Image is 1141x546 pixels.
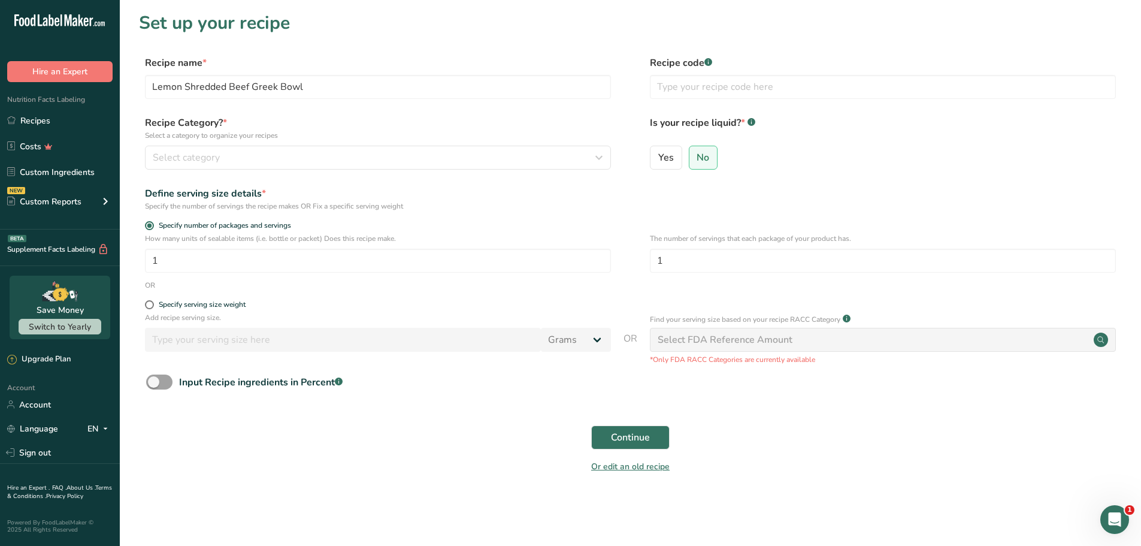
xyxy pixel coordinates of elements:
div: Input Recipe ingredients in Percent [179,375,343,390]
a: About Us . [66,484,95,492]
a: Language [7,418,58,439]
div: OR [145,280,155,291]
a: Hire an Expert . [7,484,50,492]
div: Custom Reports [7,195,81,208]
span: Continue [611,430,650,445]
iframe: Intercom live chat [1100,505,1129,534]
p: How many units of sealable items (i.e. bottle or packet) Does this recipe make. [145,233,611,244]
span: Switch to Yearly [29,321,91,333]
p: *Only FDA RACC Categories are currently available [650,354,1116,365]
span: Select category [153,150,220,165]
div: EN [87,421,113,436]
div: Upgrade Plan [7,354,71,366]
input: Type your recipe name here [145,75,611,99]
label: Recipe name [145,56,611,70]
div: Define serving size details [145,186,611,201]
span: OR [624,331,637,365]
div: NEW [7,187,25,194]
label: Is your recipe liquid? [650,116,1116,141]
span: 1 [1125,505,1134,515]
a: FAQ . [52,484,66,492]
a: Or edit an old recipe [591,461,670,472]
div: Powered By FoodLabelMaker © 2025 All Rights Reserved [7,519,113,533]
span: Specify number of packages and servings [154,221,291,230]
span: Yes [658,152,674,164]
p: Add recipe serving size. [145,312,611,323]
button: Continue [591,426,670,450]
p: The number of servings that each package of your product has. [650,233,1116,244]
button: Switch to Yearly [19,319,101,334]
a: Privacy Policy [46,492,83,500]
p: Find your serving size based on your recipe RACC Category [650,314,840,325]
label: Recipe Category? [145,116,611,141]
a: Terms & Conditions . [7,484,112,500]
label: Recipe code [650,56,1116,70]
button: Hire an Expert [7,61,113,82]
input: Type your serving size here [145,328,541,352]
h1: Set up your recipe [139,10,1122,37]
p: Select a category to organize your recipes [145,130,611,141]
div: Specify the number of servings the recipe makes OR Fix a specific serving weight [145,201,611,212]
div: BETA [8,235,26,242]
input: Type your recipe code here [650,75,1116,99]
div: Save Money [37,304,84,316]
div: Specify serving size weight [159,300,246,309]
span: No [697,152,709,164]
button: Select category [145,146,611,170]
div: Select FDA Reference Amount [658,333,792,347]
